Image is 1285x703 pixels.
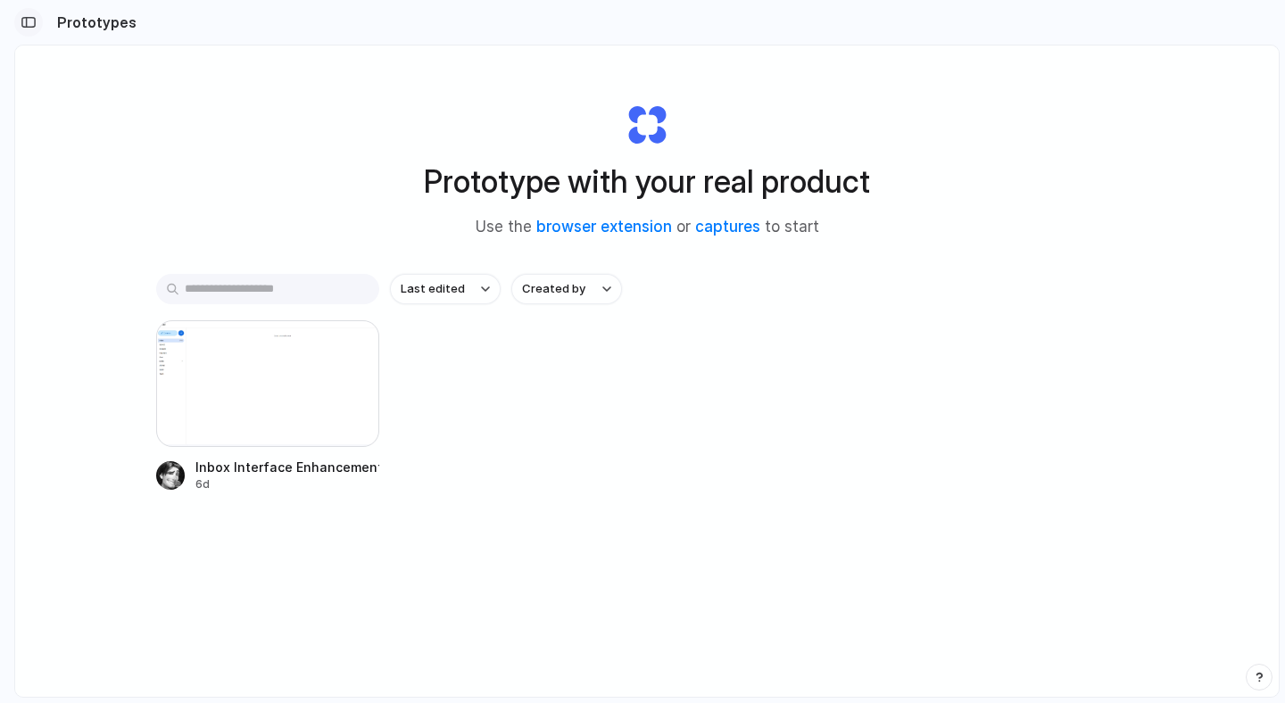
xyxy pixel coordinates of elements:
span: Use the or to start [476,216,819,239]
span: Created by [522,280,585,298]
button: Created by [511,274,622,304]
h1: Prototype with your real product [424,158,870,205]
a: captures [695,218,760,236]
h2: Prototypes [50,12,137,33]
a: browser extension [536,218,672,236]
div: Inbox Interface Enhancement [195,458,379,476]
button: Last edited [390,274,501,304]
span: Last edited [401,280,465,298]
a: Inbox Interface EnhancementInbox Interface Enhancement6d [156,320,379,492]
div: 6d [195,476,379,492]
